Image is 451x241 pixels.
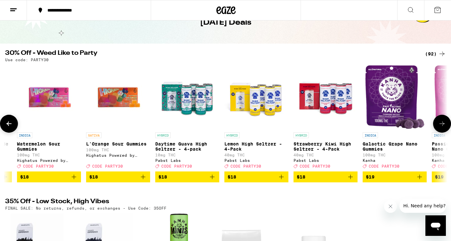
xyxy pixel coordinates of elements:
[86,65,150,171] a: Open page for L'Orange Sour Gummies from Highatus Powered by Cannabiotix
[224,65,288,171] a: Open page for Lemon High Seltzer - 4-Pack from Pabst Labs
[432,132,447,138] p: INDICA
[155,141,219,152] p: Daytime Guava High Seltzer - 4-pack
[363,65,427,171] a: Open page for Galactic Grape Nano Gummies from Kanha
[155,171,219,182] button: Add to bag
[17,141,81,152] p: Watermelon Sour Gummies
[17,153,81,157] p: 100mg THC
[155,153,219,157] p: 10mg THC
[92,164,123,168] span: CODE PARTY30
[369,164,399,168] span: CODE PARTY30
[5,198,415,206] h2: 35% Off - Low Stock, High Vibes
[200,17,251,28] h1: [DATE] Deals
[224,65,288,129] img: Pabst Labs - Lemon High Seltzer - 4-Pack
[294,171,358,182] button: Add to bag
[425,50,446,58] a: (92)
[399,199,446,213] iframe: Message from company
[224,158,288,162] div: Pabst Labs
[155,65,219,129] img: Pabst Labs - Daytime Guava High Seltzer - 4-pack
[230,164,261,168] span: CODE PARTY30
[86,65,150,129] img: Highatus Powered by Cannabiotix - L'Orange Sour Gummies
[86,148,150,152] p: 100mg THC
[17,65,81,171] a: Open page for Watermelon Sour Gummies from Highatus Powered by Cannabiotix
[17,132,32,138] p: INDICA
[363,153,427,157] p: 100mg THC
[224,171,288,182] button: Add to bag
[294,65,358,129] img: Pabst Labs - Strawberry Kiwi High Seltzer - 4-Pack
[435,174,444,179] span: $19
[425,215,446,236] iframe: Button to launch messaging window
[294,132,309,138] p: HYBRID
[294,141,358,152] p: Strawberry Kiwi High Seltzer - 4-Pack
[384,200,397,213] iframe: Close message
[17,65,81,129] img: Highatus Powered by Cannabiotix - Watermelon Sour Gummies
[224,141,288,152] p: Lemon High Seltzer - 4-Pack
[294,153,358,157] p: 40mg THC
[363,132,378,138] p: INDICA
[366,174,374,179] span: $19
[294,65,358,171] a: Open page for Strawberry Kiwi High Seltzer - 4-Pack from Pabst Labs
[86,141,150,146] p: L'Orange Sour Gummies
[23,164,54,168] span: CODE PARTY30
[155,158,219,162] div: Pabst Labs
[17,171,81,182] button: Add to bag
[363,171,427,182] button: Add to bag
[155,132,171,138] p: HYBRID
[297,174,305,179] span: $18
[365,65,425,129] img: Kanha - Galactic Grape Nano Gummies
[5,58,49,62] p: Use code: PARTY30
[224,132,240,138] p: HYBRID
[86,171,150,182] button: Add to bag
[86,132,101,138] p: SATIVA
[86,153,150,157] div: Highatus Powered by Cannabiotix
[17,158,81,162] div: Highatus Powered by Cannabiotix
[5,50,415,58] h2: 30% Off - Weed Like to Party
[155,65,219,171] a: Open page for Daytime Guava High Seltzer - 4-pack from Pabst Labs
[300,164,330,168] span: CODE PARTY30
[161,164,192,168] span: CODE PARTY30
[20,174,29,179] span: $18
[5,206,166,210] p: FINAL SALE: No returns, refunds, or exchanges - Use Code: 35OFF
[158,174,167,179] span: $18
[224,153,288,157] p: 40mg THC
[89,174,98,179] span: $18
[363,141,427,152] p: Galactic Grape Nano Gummies
[294,158,358,162] div: Pabst Labs
[363,158,427,162] div: Kanha
[228,174,236,179] span: $18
